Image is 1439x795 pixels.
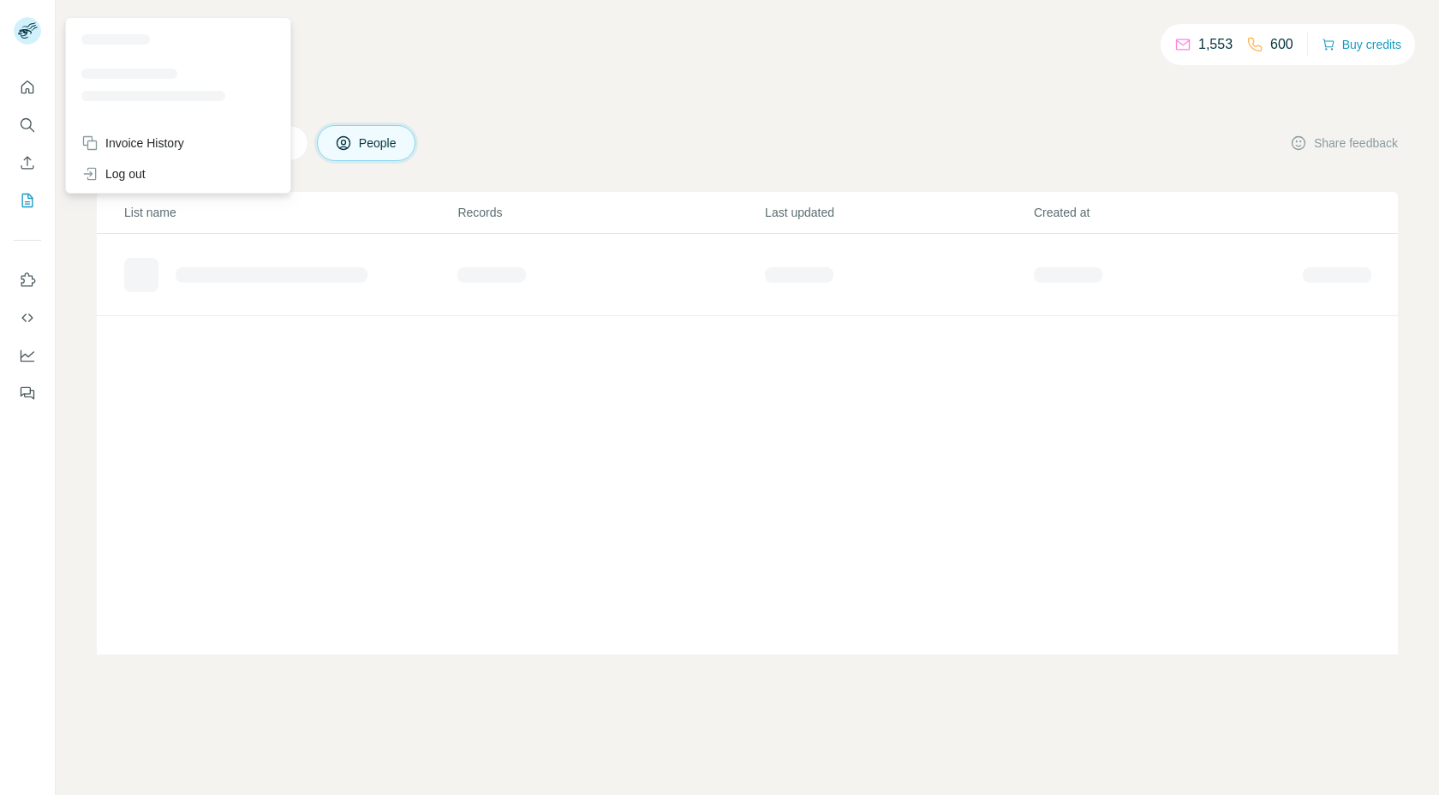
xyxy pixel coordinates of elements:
div: Invoice History [81,134,184,152]
button: Feedback [14,378,41,409]
button: Share feedback [1290,134,1398,152]
button: Enrich CSV [14,147,41,178]
button: My lists [14,185,41,216]
div: Log out [81,165,146,182]
button: Use Surfe on LinkedIn [14,265,41,296]
button: Dashboard [14,340,41,371]
p: Created at [1034,204,1301,221]
p: 600 [1270,34,1293,55]
button: Use Surfe API [14,302,41,333]
p: List name [124,204,456,221]
button: Search [14,110,41,140]
p: Records [457,204,763,221]
p: 1,553 [1198,34,1233,55]
p: Last updated [765,204,1032,221]
span: People [359,134,398,152]
button: Quick start [14,72,41,103]
button: Buy credits [1322,33,1401,57]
